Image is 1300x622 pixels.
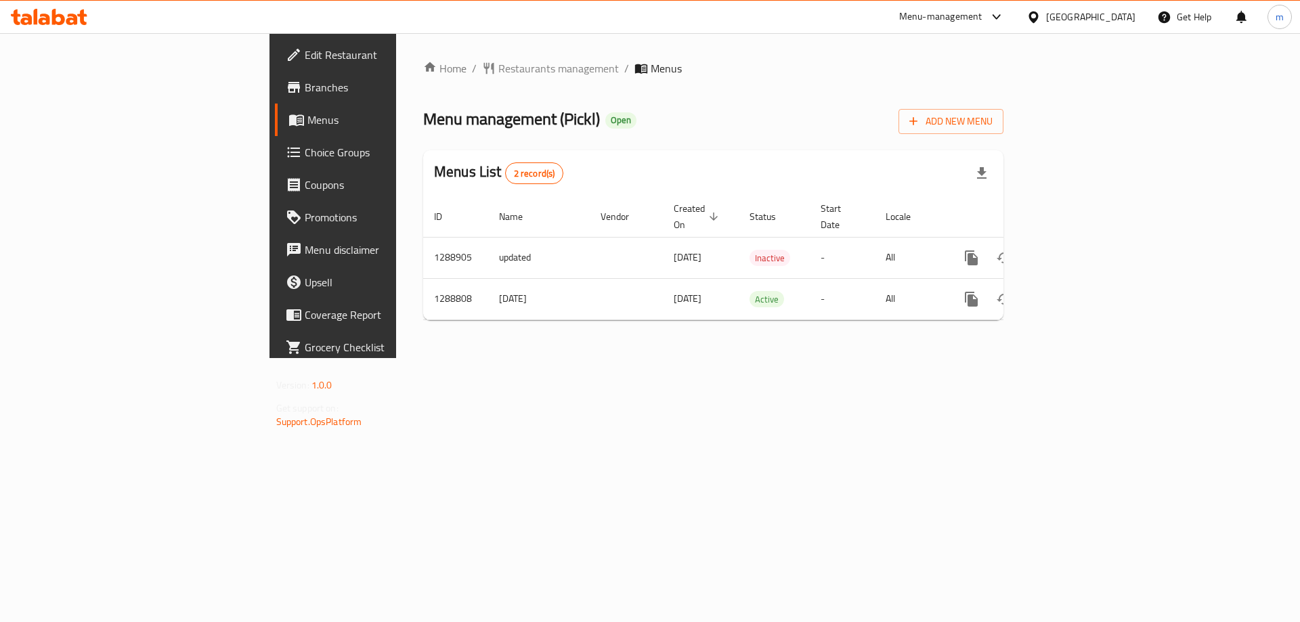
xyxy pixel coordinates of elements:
[810,278,875,319] td: -
[750,250,790,266] span: Inactive
[305,339,476,355] span: Grocery Checklist
[275,331,487,363] a: Grocery Checklist
[305,47,476,63] span: Edit Restaurant
[821,200,859,233] span: Start Date
[750,208,794,225] span: Status
[651,60,682,76] span: Menus
[434,162,563,184] h2: Menus List
[275,266,487,298] a: Upsell
[505,162,564,184] div: Total records count
[275,234,487,266] a: Menu disclaimer
[955,283,988,315] button: more
[955,242,988,274] button: more
[305,79,476,95] span: Branches
[276,399,339,417] span: Get support on:
[482,60,619,76] a: Restaurants management
[305,307,476,323] span: Coverage Report
[988,242,1020,274] button: Change Status
[275,104,487,136] a: Menus
[423,196,1096,320] table: enhanced table
[488,278,590,319] td: [DATE]
[305,144,476,160] span: Choice Groups
[275,71,487,104] a: Branches
[275,298,487,331] a: Coverage Report
[674,248,701,266] span: [DATE]
[898,109,1003,134] button: Add New Menu
[498,60,619,76] span: Restaurants management
[674,200,722,233] span: Created On
[275,39,487,71] a: Edit Restaurant
[488,237,590,278] td: updated
[276,376,309,394] span: Version:
[423,104,600,134] span: Menu management ( Pickl )
[810,237,875,278] td: -
[605,114,636,126] span: Open
[988,283,1020,315] button: Change Status
[499,208,540,225] span: Name
[506,167,563,180] span: 2 record(s)
[275,201,487,234] a: Promotions
[909,113,993,130] span: Add New Menu
[275,136,487,169] a: Choice Groups
[434,208,460,225] span: ID
[305,209,476,225] span: Promotions
[605,112,636,129] div: Open
[750,250,790,266] div: Inactive
[423,60,1003,76] nav: breadcrumb
[305,177,476,193] span: Coupons
[886,208,928,225] span: Locale
[305,274,476,290] span: Upsell
[750,291,784,307] div: Active
[945,196,1096,238] th: Actions
[601,208,647,225] span: Vendor
[1276,9,1284,24] span: m
[311,376,332,394] span: 1.0.0
[875,237,945,278] td: All
[899,9,982,25] div: Menu-management
[1046,9,1135,24] div: [GEOGRAPHIC_DATA]
[276,413,362,430] a: Support.OpsPlatform
[875,278,945,319] td: All
[674,290,701,307] span: [DATE]
[750,292,784,307] span: Active
[275,169,487,201] a: Coupons
[624,60,629,76] li: /
[966,157,998,190] div: Export file
[305,242,476,258] span: Menu disclaimer
[307,112,476,128] span: Menus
